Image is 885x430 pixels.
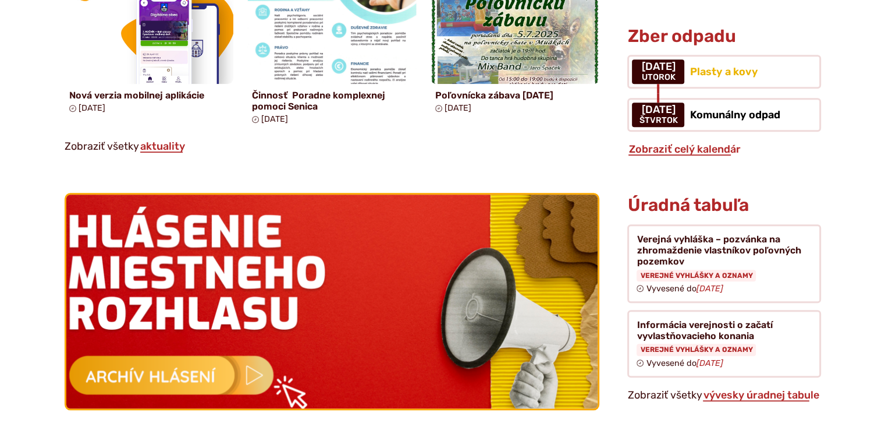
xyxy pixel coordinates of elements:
[627,387,820,404] p: Zobraziť všetky
[689,108,780,121] span: Komunálny odpad
[252,90,412,112] h4: Činnosť Poradne komplexnej pomoci Senica
[627,55,820,89] a: Plasty a kovy [DATE] utorok
[79,103,105,113] span: [DATE]
[139,140,186,153] a: Zobraziť všetky aktuality
[627,310,820,378] a: Informácia verejnosti o začatí vyvlastňovacieho konania Verejné vyhlášky a oznamy Vyvesené do[DATE]
[435,90,595,101] h4: Poľovnícka zábava [DATE]
[627,196,748,215] h3: Úradná tabuľa
[639,104,677,116] span: [DATE]
[627,224,820,303] a: Verejná vyhláška – pozvánka na zhromaždenie vlastníkov poľovných pozemkov Verejné vyhlášky a ozna...
[689,65,758,78] span: Plasty a kovy
[641,61,675,73] span: [DATE]
[639,116,677,125] span: štvrtok
[702,389,820,401] a: Zobraziť celú úradnú tabuľu
[261,114,288,124] span: [DATE]
[69,90,229,101] h4: Nová verzia mobilnej aplikácie
[445,103,471,113] span: [DATE]
[627,27,820,46] h3: Zber odpadu
[627,98,820,132] a: Komunálny odpad [DATE] štvrtok
[641,73,675,82] span: utorok
[627,143,741,156] a: Zobraziť celý kalendár
[65,138,600,156] p: Zobraziť všetky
